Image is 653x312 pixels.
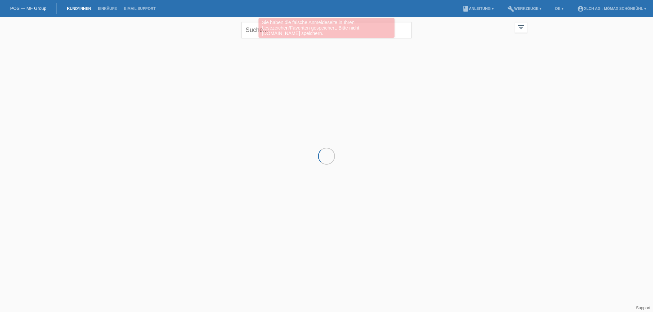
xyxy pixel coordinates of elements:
i: build [507,5,514,12]
i: account_circle [577,5,584,12]
div: Sie haben die falsche Anmeldeseite in Ihren Lesezeichen/Favoriten gespeichert. Bitte nicht [DOMAI... [258,18,395,38]
a: DE ▾ [552,6,567,11]
a: account_circleXLCH AG - Mömax Schönbühl ▾ [574,6,650,11]
a: Kund*innen [64,6,94,11]
i: book [462,5,469,12]
a: Support [636,306,650,310]
a: POS — MF Group [10,6,46,11]
a: Einkäufe [94,6,120,11]
a: bookAnleitung ▾ [459,6,497,11]
a: buildWerkzeuge ▾ [504,6,545,11]
a: E-Mail Support [120,6,159,11]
